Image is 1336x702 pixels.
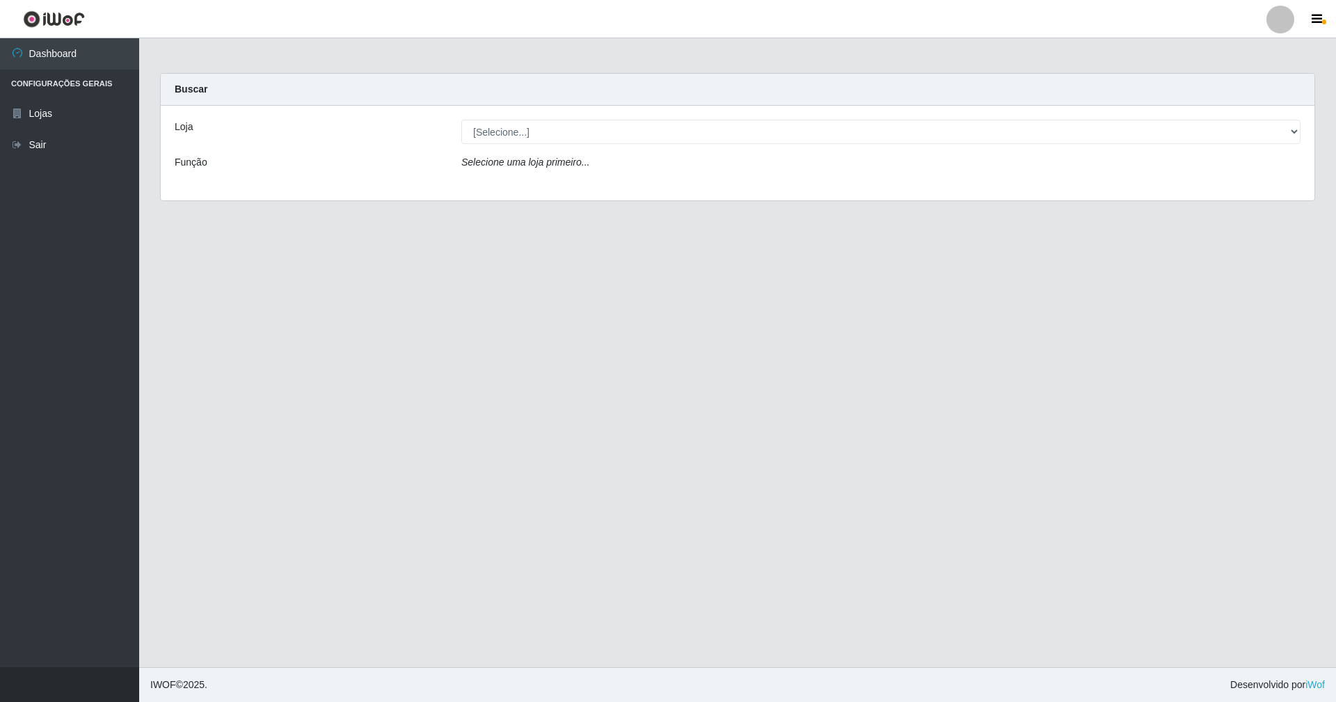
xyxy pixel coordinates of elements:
i: Selecione uma loja primeiro... [461,157,589,168]
span: Desenvolvido por [1230,678,1325,692]
strong: Buscar [175,83,207,95]
img: CoreUI Logo [23,10,85,28]
a: iWof [1305,679,1325,690]
label: Loja [175,120,193,134]
span: IWOF [150,679,176,690]
span: © 2025 . [150,678,207,692]
label: Função [175,155,207,170]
